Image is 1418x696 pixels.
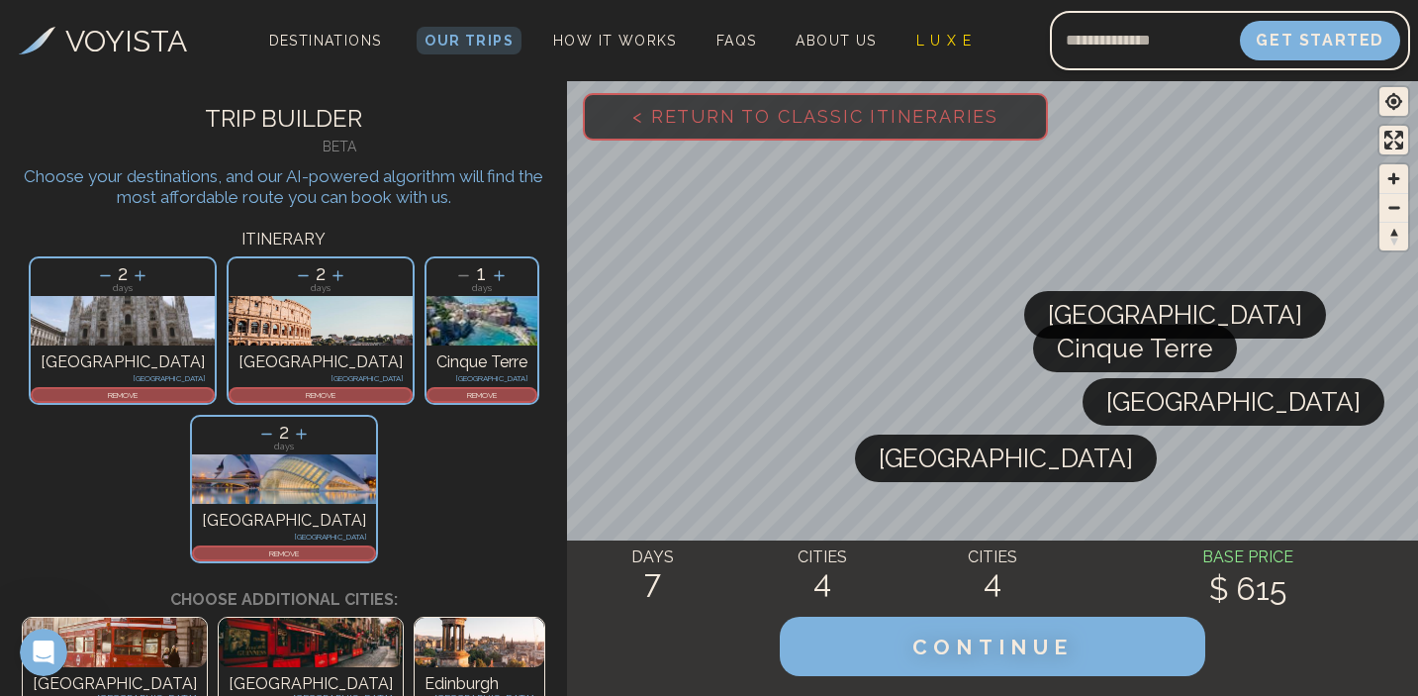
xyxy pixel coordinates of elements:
[912,635,1073,659] span: CONTINUE
[907,546,1078,569] h4: CITIES
[33,389,213,401] p: REMOVE
[1057,325,1213,372] span: Cinque Terre
[23,618,207,667] img: Photo of undefined
[229,284,413,293] p: days
[477,261,486,285] span: 1
[567,564,737,600] h2: 7
[737,546,907,569] h4: CITIES
[41,350,205,374] p: [GEOGRAPHIC_DATA]
[33,672,197,696] p: [GEOGRAPHIC_DATA]
[1379,222,1408,250] button: Reset bearing to north
[417,27,521,54] a: Our Trips
[261,25,390,83] span: Destinations
[780,617,1205,676] button: CONTINUE
[709,27,765,54] a: FAQs
[192,443,376,451] p: days
[1379,164,1408,193] button: Zoom in
[1379,87,1408,116] button: Find my location
[15,568,552,612] h3: Choose additional cities:
[20,629,67,676] iframe: Intercom live chat
[1106,378,1361,426] span: [GEOGRAPHIC_DATA]
[238,374,403,382] p: [GEOGRAPHIC_DATA]
[1240,21,1400,60] button: Get Started
[796,33,876,49] span: About Us
[425,672,534,696] p: Edinburgh
[19,27,55,54] img: Voyista Logo
[31,296,215,346] img: Photo of milan
[737,564,907,600] h2: 4
[118,261,128,285] span: 2
[426,296,537,346] img: Photo of cinque-terre
[192,454,376,504] img: Photo of valencia
[1048,291,1302,339] span: [GEOGRAPHIC_DATA]
[126,137,552,156] h4: BETA
[1379,193,1408,222] button: Zoom out
[19,19,187,63] a: VOYISTA
[15,166,552,208] p: Choose your destinations, and our AI-powered algorithm will find the most affordable route you ca...
[1050,17,1240,64] input: Email address
[1078,546,1418,569] h4: BASE PRICE
[553,33,677,49] span: How It Works
[316,261,326,285] span: 2
[1379,126,1408,154] button: Enter fullscreen
[1379,194,1408,222] span: Zoom out
[65,19,187,63] h3: VOYISTA
[907,564,1078,600] h2: 4
[415,618,544,667] img: Photo of undefined
[916,33,973,49] span: L U X E
[788,27,884,54] a: About Us
[15,101,552,137] h2: TRIP BUILDER
[567,546,737,569] h4: DAYS
[879,435,1133,482] span: [GEOGRAPHIC_DATA]
[428,389,535,401] p: REMOVE
[231,389,411,401] p: REMOVE
[279,420,289,444] span: 2
[545,27,685,54] a: How It Works
[716,33,757,49] span: FAQs
[426,284,537,293] p: days
[238,350,403,374] p: [GEOGRAPHIC_DATA]
[780,640,1205,658] a: CONTINUE
[436,350,527,374] p: Cinque Terre
[1078,571,1418,607] h2: $ 615
[601,74,1030,158] span: < Return to Classic Itineraries
[229,672,393,696] p: [GEOGRAPHIC_DATA]
[229,296,413,346] img: Photo of rome
[425,33,514,49] span: Our Trips
[202,509,366,533] p: [GEOGRAPHIC_DATA]
[41,374,205,382] p: [GEOGRAPHIC_DATA]
[436,374,527,382] p: [GEOGRAPHIC_DATA]
[194,547,374,559] p: REMOVE
[567,77,1418,696] canvas: Map
[202,533,366,541] p: [GEOGRAPHIC_DATA]
[1379,223,1408,250] span: Reset bearing to north
[31,284,215,293] p: days
[908,27,981,54] a: L U X E
[219,618,403,667] img: Photo of undefined
[15,228,552,251] h3: ITINERARY
[583,93,1048,141] button: < Return to Classic Itineraries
